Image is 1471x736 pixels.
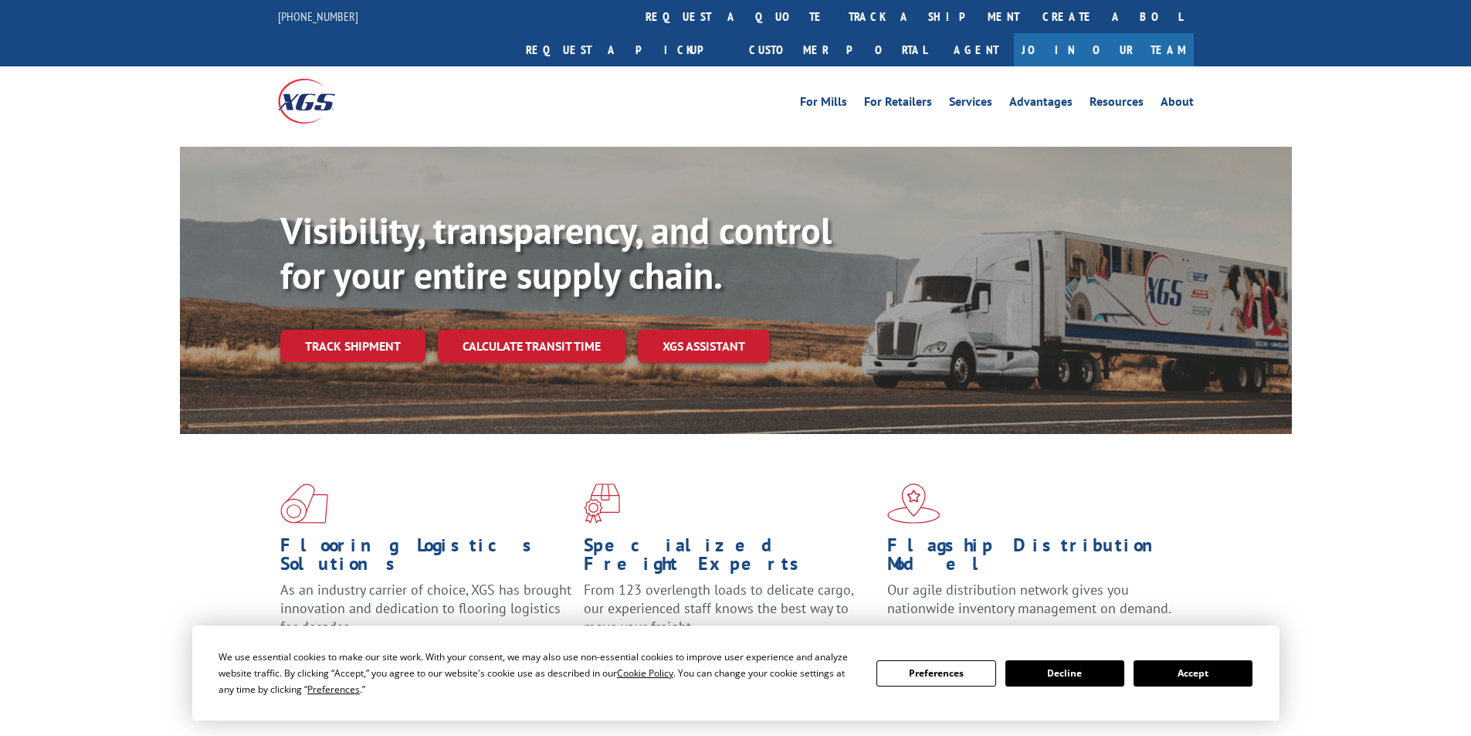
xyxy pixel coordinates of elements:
h1: Flagship Distribution Model [887,536,1179,581]
a: [PHONE_NUMBER] [278,8,358,24]
img: xgs-icon-flagship-distribution-model-red [887,483,941,524]
a: XGS ASSISTANT [638,330,770,363]
span: Cookie Policy [617,666,673,680]
div: We use essential cookies to make our site work. With your consent, we may also use non-essential ... [219,649,858,697]
div: Cookie Consent Prompt [192,626,1279,721]
a: Advantages [1009,96,1073,113]
span: As an industry carrier of choice, XGS has brought innovation and dedication to flooring logistics... [280,581,571,636]
a: Request a pickup [514,33,737,66]
img: xgs-icon-focused-on-flooring-red [584,483,620,524]
a: Services [949,96,992,113]
a: Track shipment [280,330,425,362]
a: Calculate transit time [438,330,625,363]
img: xgs-icon-total-supply-chain-intelligence-red [280,483,328,524]
a: Agent [938,33,1014,66]
h1: Specialized Freight Experts [584,536,876,581]
a: Customer Portal [737,33,938,66]
span: Preferences [307,683,360,696]
span: Our agile distribution network gives you nationwide inventory management on demand. [887,581,1171,617]
a: Resources [1090,96,1144,113]
button: Preferences [876,660,995,687]
a: About [1161,96,1194,113]
b: Visibility, transparency, and control for your entire supply chain. [280,206,832,299]
p: From 123 overlength loads to delicate cargo, our experienced staff knows the best way to move you... [584,581,876,650]
button: Accept [1134,660,1252,687]
a: For Mills [800,96,847,113]
button: Decline [1005,660,1124,687]
a: For Retailers [864,96,932,113]
a: Join Our Team [1014,33,1194,66]
h1: Flooring Logistics Solutions [280,536,572,581]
